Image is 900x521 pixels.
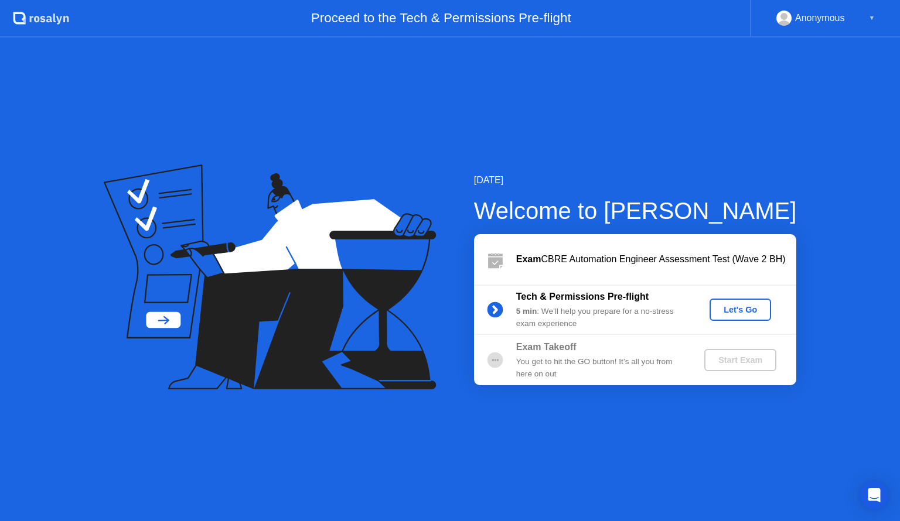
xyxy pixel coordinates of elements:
b: 5 min [516,307,537,316]
div: Open Intercom Messenger [860,481,888,509]
div: You get to hit the GO button! It’s all you from here on out [516,356,685,380]
b: Tech & Permissions Pre-flight [516,292,649,301]
div: : We’ll help you prepare for a no-stress exam experience [516,306,685,330]
div: [DATE] [474,173,797,187]
div: Anonymous [795,11,845,26]
b: Exam Takeoff [516,342,577,352]
b: Exam [516,254,541,264]
div: Let's Go [714,305,766,314]
div: Welcome to [PERSON_NAME] [474,193,797,228]
button: Start Exam [704,349,776,371]
div: CBRE Automation Engineer Assessment Test (Wave 2 BH) [516,252,796,266]
div: Start Exam [709,355,772,365]
button: Let's Go [710,299,771,321]
div: ▼ [869,11,875,26]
